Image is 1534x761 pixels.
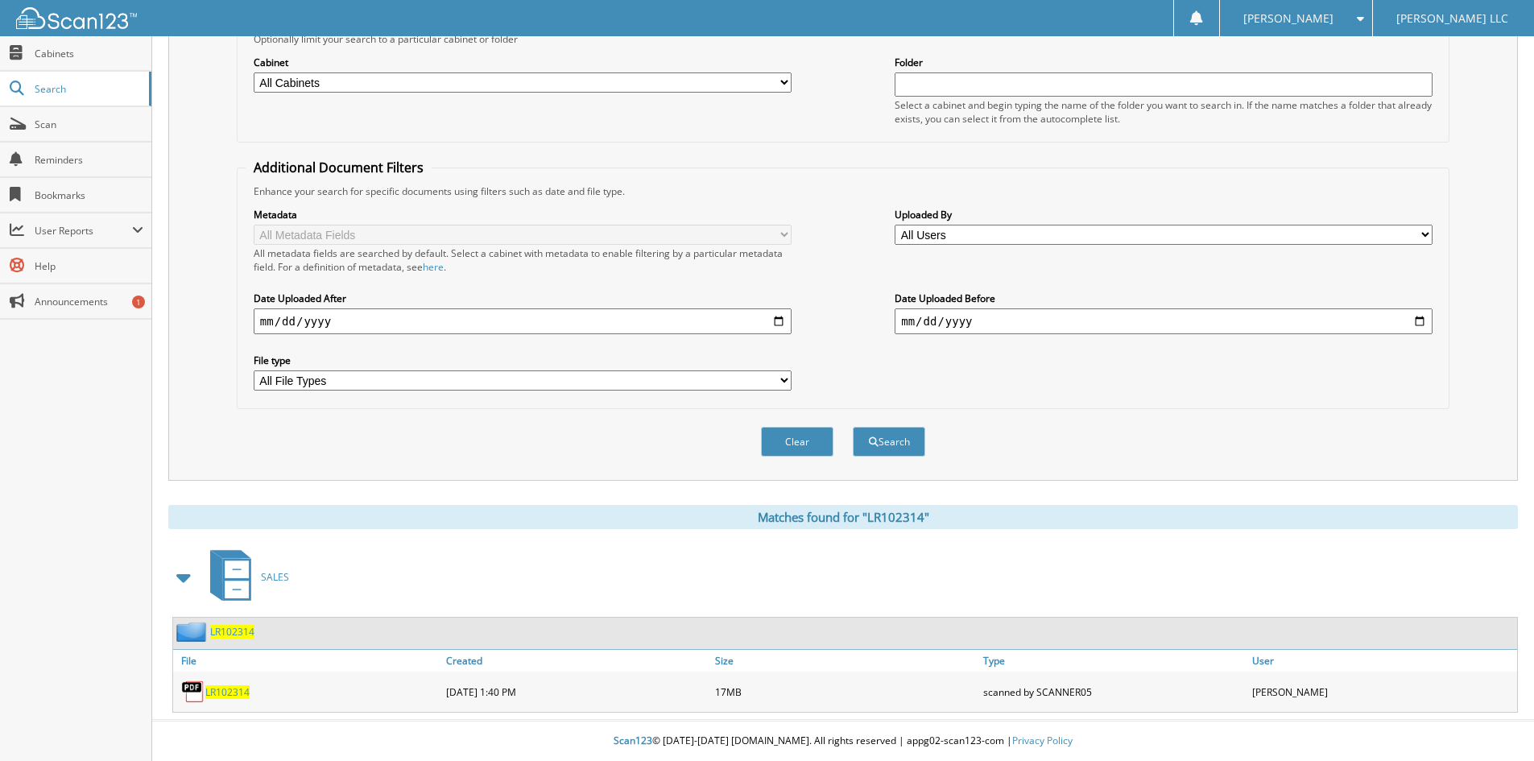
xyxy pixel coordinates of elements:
img: PDF.png [181,680,205,704]
img: scan123-logo-white.svg [16,7,137,29]
label: Cabinet [254,56,792,69]
span: SALES [261,570,289,584]
label: Folder [895,56,1433,69]
button: Search [853,427,925,457]
span: Help [35,259,143,273]
label: Uploaded By [895,208,1433,221]
a: Size [711,650,980,672]
a: LR102314 [210,625,254,639]
div: 1 [132,296,145,308]
div: scanned by SCANNER05 [979,676,1248,708]
div: 17MB [711,676,980,708]
a: Created [442,650,711,672]
a: Type [979,650,1248,672]
div: Enhance your search for specific documents using filters such as date and file type. [246,184,1441,198]
span: [PERSON_NAME] LLC [1396,14,1508,23]
span: Reminders [35,153,143,167]
button: Clear [761,427,833,457]
div: © [DATE]-[DATE] [DOMAIN_NAME]. All rights reserved | appg02-scan123-com | [152,722,1534,761]
input: start [254,308,792,334]
span: Scan123 [614,734,652,747]
iframe: Chat Widget [1453,684,1534,761]
label: Metadata [254,208,792,221]
label: File type [254,354,792,367]
div: All metadata fields are searched by default. Select a cabinet with metadata to enable filtering b... [254,246,792,274]
span: User Reports [35,224,132,238]
div: Matches found for "LR102314" [168,505,1518,529]
div: Select a cabinet and begin typing the name of the folder you want to search in. If the name match... [895,98,1433,126]
legend: Additional Document Filters [246,159,432,176]
span: Bookmarks [35,188,143,202]
div: Optionally limit your search to a particular cabinet or folder [246,32,1441,46]
div: [DATE] 1:40 PM [442,676,711,708]
span: Announcements [35,295,143,308]
div: [PERSON_NAME] [1248,676,1517,708]
img: folder2.png [176,622,210,642]
span: Search [35,82,141,96]
a: User [1248,650,1517,672]
input: end [895,308,1433,334]
a: File [173,650,442,672]
span: Scan [35,118,143,131]
a: LR102314 [205,685,250,699]
span: Cabinets [35,47,143,60]
a: SALES [201,545,289,609]
label: Date Uploaded After [254,292,792,305]
label: Date Uploaded Before [895,292,1433,305]
a: Privacy Policy [1012,734,1073,747]
a: here [423,260,444,274]
span: [PERSON_NAME] [1243,14,1333,23]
